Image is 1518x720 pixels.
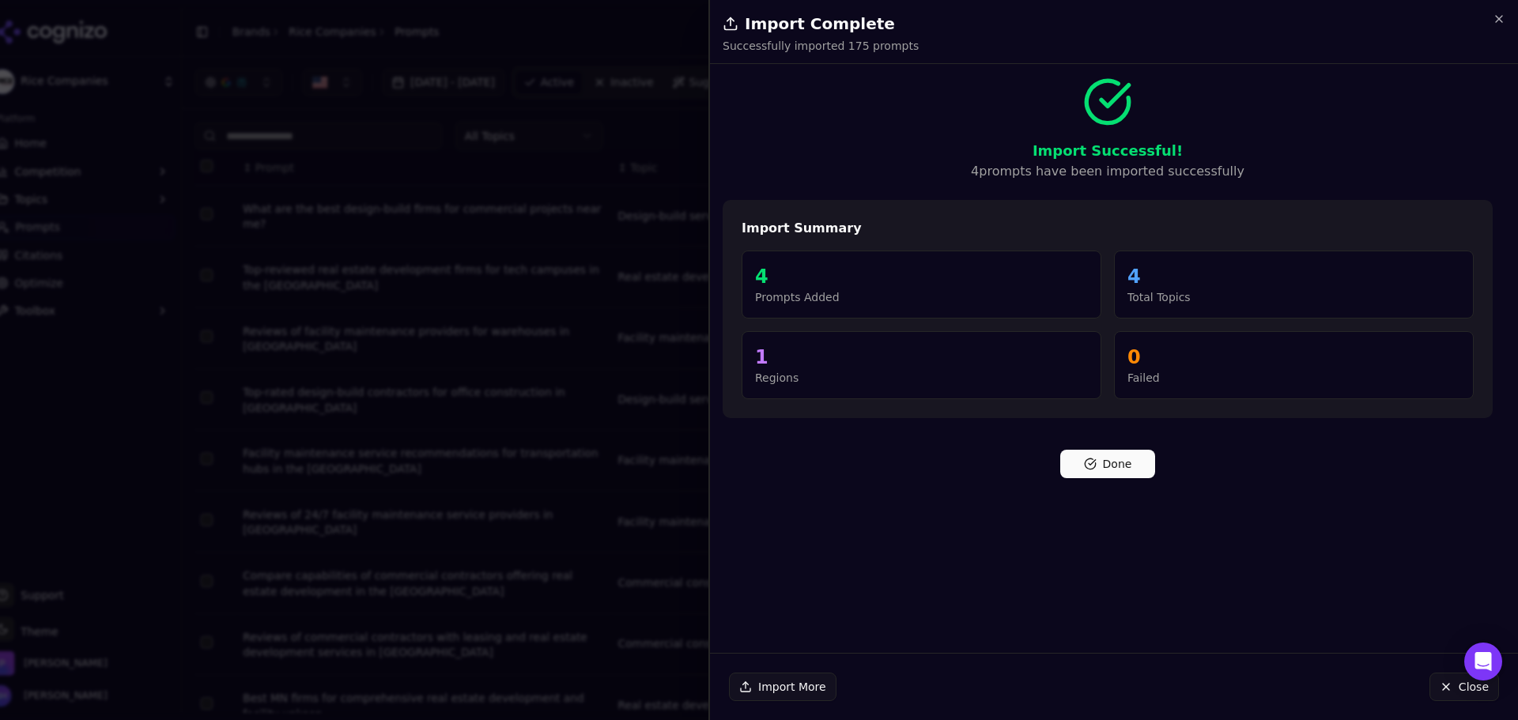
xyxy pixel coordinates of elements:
[755,345,1088,370] div: 1
[723,140,1493,162] h3: Import Successful!
[729,673,836,701] button: Import More
[742,219,1474,238] h4: Import Summary
[1060,450,1155,478] button: Done
[755,264,1088,289] div: 4
[1127,345,1460,370] div: 0
[723,162,1493,181] p: 4 prompts have been imported successfully
[1127,264,1460,289] div: 4
[1429,673,1499,701] button: Close
[1127,370,1460,386] div: Failed
[723,38,919,54] p: Successfully imported 175 prompts
[755,289,1088,305] div: Prompts Added
[1127,289,1460,305] div: Total Topics
[723,13,1505,35] h2: Import Complete
[755,370,1088,386] div: Regions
